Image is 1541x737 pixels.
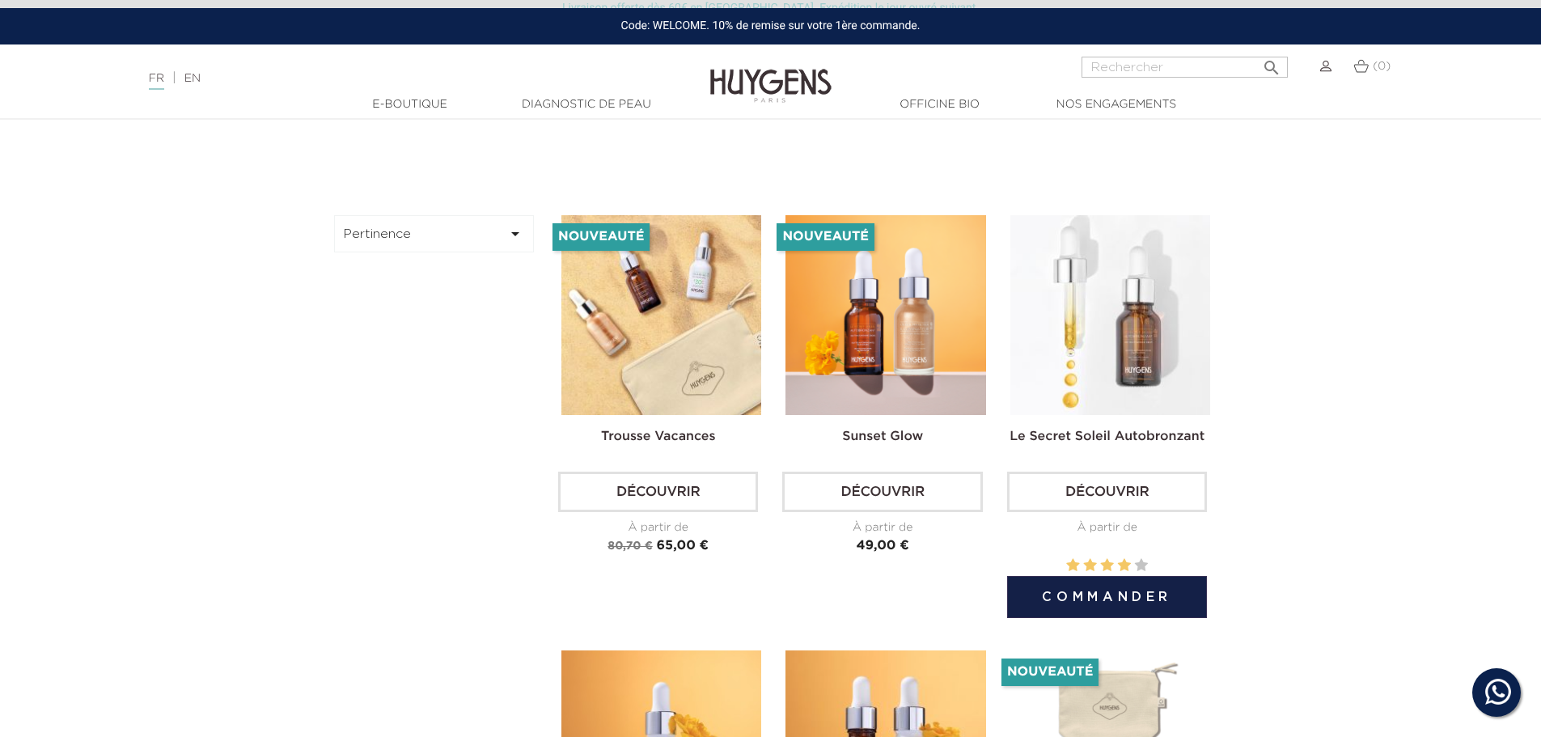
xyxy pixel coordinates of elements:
[1007,519,1207,536] div: À partir de
[552,223,650,251] li: Nouveauté
[329,96,491,113] a: E-Boutique
[334,215,535,252] button: Pertinence
[857,540,909,553] span: 49,00 €
[1035,96,1197,113] a: Nos engagements
[184,73,201,84] a: EN
[506,224,525,244] i: 
[1007,576,1207,618] button: Commander
[1007,472,1207,512] a: Découvrir
[657,540,709,553] span: 65,00 €
[506,96,667,113] a: Diagnostic de peau
[859,96,1021,113] a: Officine Bio
[785,215,985,415] img: Sunset glow- un teint éclatant
[1101,556,1114,576] label: 3
[1001,659,1099,686] li: Nouveauté
[1257,52,1286,74] button: 
[1373,61,1391,72] span: (0)
[608,540,652,552] span: 80,70 €
[1083,556,1096,576] label: 2
[141,69,630,88] div: |
[558,472,758,512] a: Découvrir
[1262,53,1281,73] i: 
[710,43,832,105] img: Huygens
[782,519,982,536] div: À partir de
[1135,556,1148,576] label: 5
[842,430,923,443] a: Sunset Glow
[561,215,761,415] img: La Trousse vacances
[777,223,874,251] li: Nouveauté
[1082,57,1288,78] input: Rechercher
[1010,430,1204,443] a: Le Secret Soleil Autobronzant
[782,472,982,512] a: Découvrir
[149,73,164,90] a: FR
[1118,556,1131,576] label: 4
[1066,556,1079,576] label: 1
[558,519,758,536] div: À partir de
[601,430,716,443] a: Trousse Vacances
